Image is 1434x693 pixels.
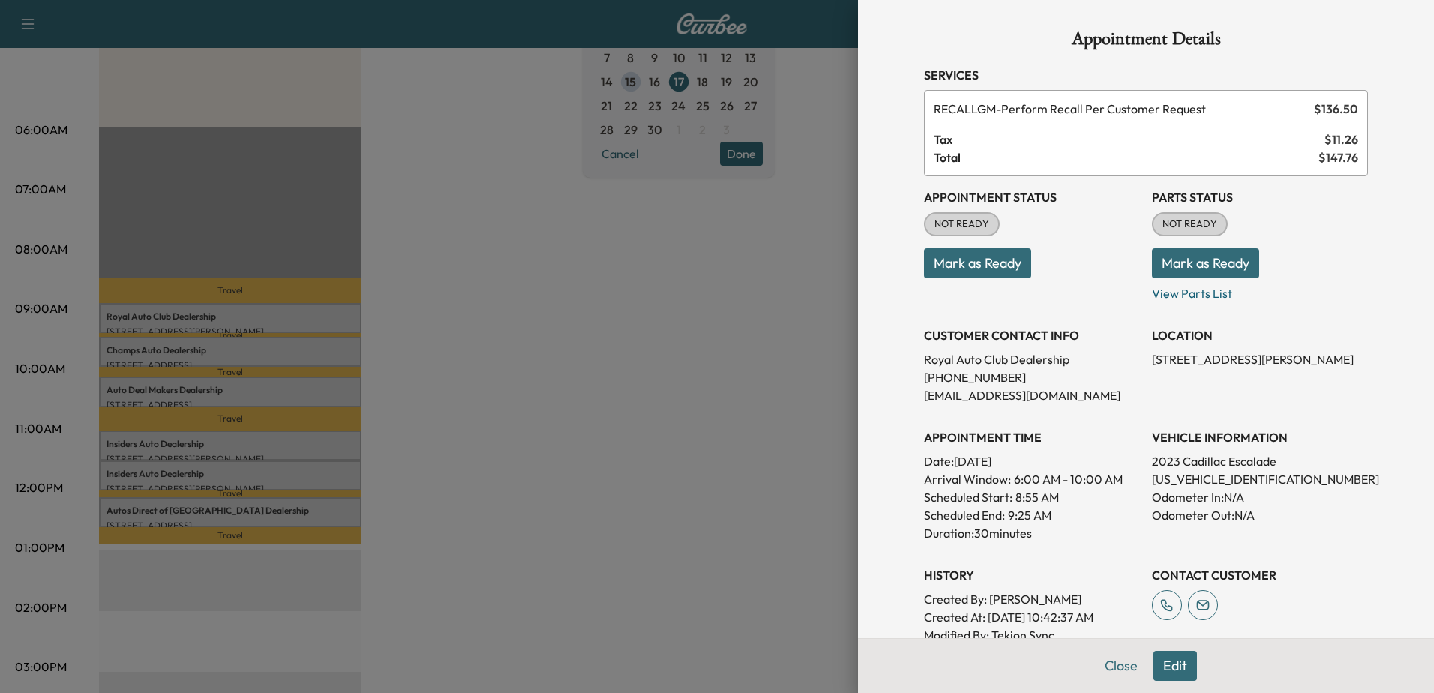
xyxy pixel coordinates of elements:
p: 2023 Cadillac Escalade [1152,452,1368,470]
h3: Parts Status [1152,188,1368,206]
button: Close [1095,651,1147,681]
p: Odometer In: N/A [1152,488,1368,506]
span: $ 136.50 [1314,100,1358,118]
span: $ 11.26 [1324,130,1358,148]
p: Arrival Window: [924,470,1140,488]
span: Perform Recall Per Customer Request [934,100,1308,118]
p: Duration: 30 minutes [924,524,1140,542]
p: [US_VEHICLE_IDENTIFICATION_NUMBER] [1152,470,1368,488]
p: Scheduled Start: [924,488,1012,506]
button: Edit [1153,651,1197,681]
h3: APPOINTMENT TIME [924,428,1140,446]
p: 9:25 AM [1008,506,1051,524]
button: Mark as Ready [1152,248,1259,278]
p: View Parts List [1152,278,1368,302]
h3: CONTACT CUSTOMER [1152,566,1368,584]
p: [PHONE_NUMBER] [924,368,1140,386]
span: $ 147.76 [1318,148,1358,166]
h1: Appointment Details [924,30,1368,54]
p: Modified By : Tekion Sync [924,626,1140,644]
h3: VEHICLE INFORMATION [1152,428,1368,446]
p: [STREET_ADDRESS][PERSON_NAME] [1152,350,1368,368]
p: Odometer Out: N/A [1152,506,1368,524]
h3: Services [924,66,1368,84]
p: Royal Auto Club Dealership [924,350,1140,368]
h3: Appointment Status [924,188,1140,206]
p: Date: [DATE] [924,452,1140,470]
span: Tax [934,130,1324,148]
span: 6:00 AM - 10:00 AM [1014,470,1123,488]
h3: History [924,566,1140,584]
span: NOT READY [925,217,998,232]
p: Scheduled End: [924,506,1005,524]
button: Mark as Ready [924,248,1031,278]
p: Created By : [PERSON_NAME] [924,590,1140,608]
p: Created At : [DATE] 10:42:37 AM [924,608,1140,626]
p: [EMAIL_ADDRESS][DOMAIN_NAME] [924,386,1140,404]
span: NOT READY [1153,217,1226,232]
h3: LOCATION [1152,326,1368,344]
h3: CUSTOMER CONTACT INFO [924,326,1140,344]
span: Total [934,148,1318,166]
p: 8:55 AM [1015,488,1059,506]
